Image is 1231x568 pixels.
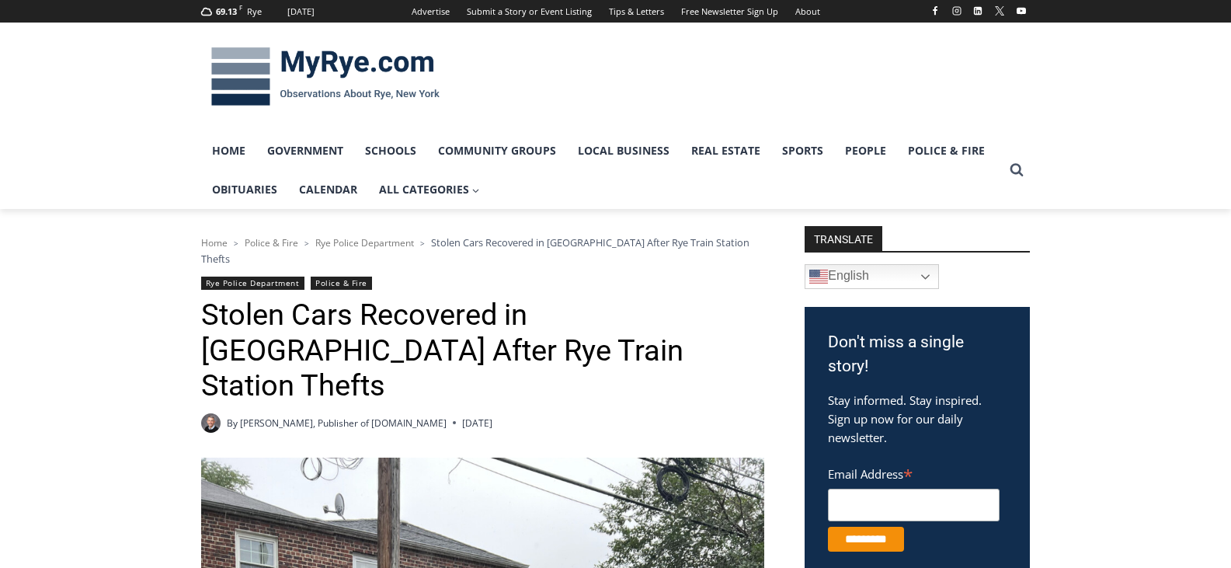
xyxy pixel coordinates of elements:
[567,131,680,170] a: Local Business
[379,181,480,198] span: All Categories
[1003,156,1031,184] button: View Search Form
[828,391,1007,447] p: Stay informed. Stay inspired. Sign up now for our daily newsletter.
[897,131,996,170] a: Police & Fire
[288,170,368,209] a: Calendar
[240,416,447,430] a: [PERSON_NAME], Publisher of [DOMAIN_NAME]
[311,277,372,290] a: Police & Fire
[354,131,427,170] a: Schools
[201,298,764,404] h1: Stolen Cars Recovered in [GEOGRAPHIC_DATA] After Rye Train Station Thefts
[304,238,309,249] span: >
[201,37,450,117] img: MyRye.com
[427,131,567,170] a: Community Groups
[239,3,242,12] span: F
[926,2,944,20] a: Facebook
[809,267,828,286] img: en
[420,238,425,249] span: >
[227,416,238,430] span: By
[828,330,1007,379] h3: Don't miss a single story!
[828,458,1000,486] label: Email Address
[834,131,897,170] a: People
[201,235,749,265] span: Stolen Cars Recovered in [GEOGRAPHIC_DATA] After Rye Train Station Thefts
[462,416,492,430] time: [DATE]
[201,413,221,433] a: Author image
[201,277,304,290] a: Rye Police Department
[256,131,354,170] a: Government
[948,2,966,20] a: Instagram
[234,238,238,249] span: >
[216,5,237,17] span: 69.13
[680,131,771,170] a: Real Estate
[287,5,315,19] div: [DATE]
[201,131,256,170] a: Home
[990,2,1009,20] a: X
[805,264,939,289] a: English
[201,235,764,267] nav: Breadcrumbs
[247,5,262,19] div: Rye
[201,131,1003,210] nav: Primary Navigation
[771,131,834,170] a: Sports
[368,170,491,209] a: All Categories
[315,236,414,249] a: Rye Police Department
[968,2,987,20] a: Linkedin
[201,170,288,209] a: Obituaries
[1012,2,1031,20] a: YouTube
[805,226,882,251] strong: TRANSLATE
[201,236,228,249] a: Home
[245,236,298,249] a: Police & Fire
